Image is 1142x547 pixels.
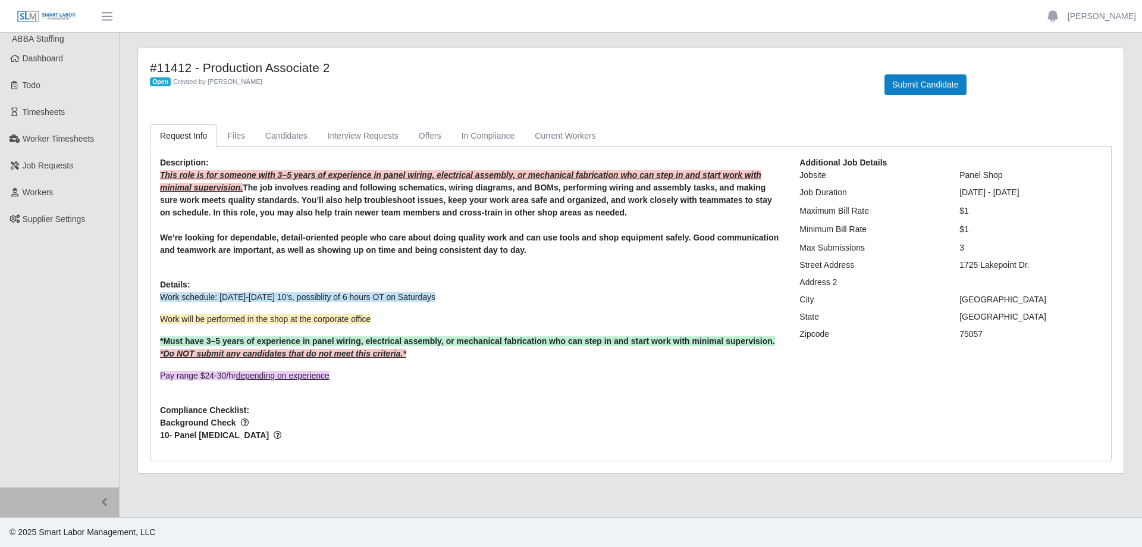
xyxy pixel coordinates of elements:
[160,349,406,358] span: *Do NOT submit any candidates that do not meet this criteria.*
[17,10,76,23] img: SLM Logo
[950,311,1110,323] div: [GEOGRAPHIC_DATA]
[790,311,950,323] div: State
[23,187,54,197] span: Workers
[790,242,950,254] div: Max Submissions
[790,205,950,217] div: Maximum Bill Rate
[23,214,86,224] span: Supplier Settings
[160,336,775,346] span: *Must have 3–5 years of experience in panel wiring, electrical assembly, or mechanical fabricatio...
[236,371,330,380] span: depending on experience
[790,276,950,289] div: Address 2
[23,161,74,170] span: Job Requests
[173,78,262,85] span: Created by [PERSON_NAME]
[790,223,950,236] div: Minimum Bill Rate
[790,328,950,340] div: Zipcode
[451,124,525,148] a: In Compliance
[255,124,318,148] a: Candidates
[150,124,217,148] a: Request Info
[23,107,65,117] span: Timesheets
[160,183,772,217] strong: The job involves reading and following schematics, wiring diagrams, and BOMs, performing wiring a...
[23,54,64,63] span: Dashboard
[160,233,779,255] strong: We’re looking for dependable, detail-oriented people who care about doing quality work and can us...
[160,371,330,380] span: Pay range $24-30/hr
[950,293,1110,306] div: [GEOGRAPHIC_DATA]
[160,429,782,442] span: 10- Panel [MEDICAL_DATA]
[790,259,950,271] div: Street Address
[950,259,1110,271] div: 1725 Lakepoint Dr.
[160,170,761,192] strong: This role is for someone with 3–5 years of experience in panel wiring, electrical assembly, or me...
[950,205,1110,217] div: $1
[160,158,209,167] b: Description:
[160,292,435,302] span: Work schedule: [DATE]-[DATE] 10's, possiblity of 6 hours OT on Saturdays
[160,280,190,289] b: Details:
[950,223,1110,236] div: $1
[150,77,171,87] span: Open
[409,124,451,148] a: Offers
[790,169,950,182] div: Jobsite
[790,293,950,306] div: City
[23,80,40,90] span: Todo
[160,417,782,429] span: Background Check
[950,328,1110,340] div: 75057
[318,124,409,148] a: Interview Requests
[150,60,867,75] h4: #11412 - Production Associate 2
[12,34,64,43] span: ABBA Staffing
[950,242,1110,254] div: 3
[950,169,1110,182] div: Panel Shop
[790,186,950,199] div: Job Duration
[799,158,887,167] b: Additional Job Details
[1068,10,1136,23] a: [PERSON_NAME]
[884,74,966,95] button: Submit Candidate
[160,405,249,415] b: Compliance Checklist:
[23,134,94,143] span: Worker Timesheets
[525,124,605,148] a: Current Workers
[10,527,155,537] span: © 2025 Smart Labor Management, LLC
[160,314,371,324] span: Work will be performed in the shop at the corporate office
[950,186,1110,199] div: [DATE] - [DATE]
[217,124,255,148] a: Files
